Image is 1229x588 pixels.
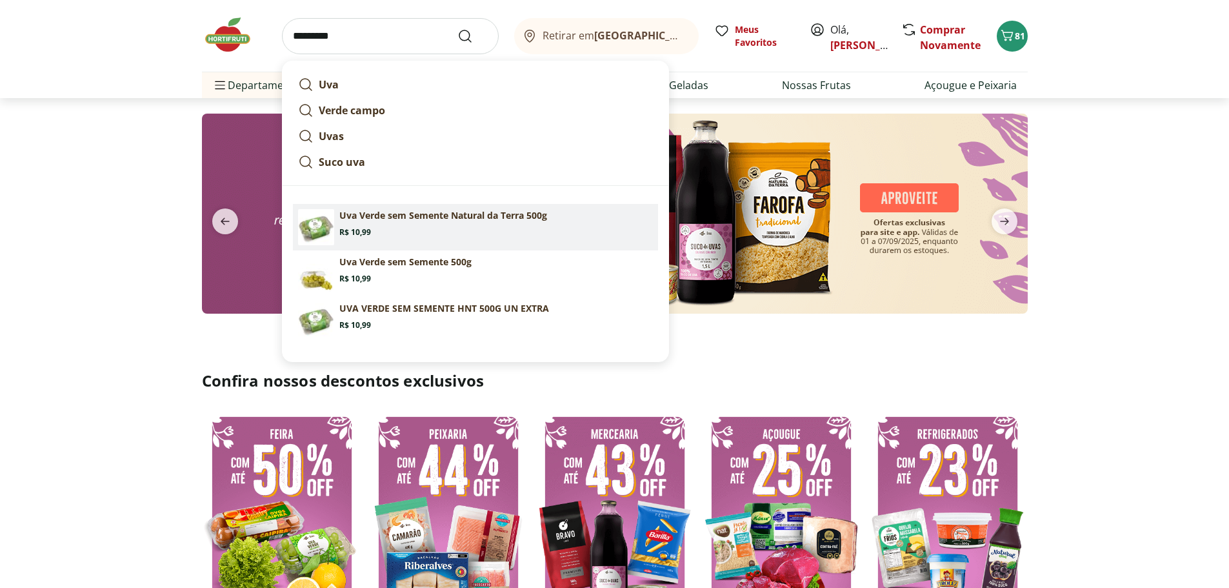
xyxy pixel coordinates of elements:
button: Menu [212,70,228,101]
p: Uva Verde sem Semente Natural da Terra 500g [339,209,547,222]
b: [GEOGRAPHIC_DATA]/[GEOGRAPHIC_DATA] [594,28,812,43]
button: Submit Search [457,28,488,44]
a: Comprar Novamente [920,23,981,52]
a: Verde campo [293,97,658,123]
img: Principal [298,256,334,292]
input: search [282,18,499,54]
p: UVA VERDE SEM SEMENTE HNT 500G UN EXTRA [339,302,549,315]
a: PrincipalUva Verde sem Semente 500gR$ 10,99 [293,250,658,297]
button: previous [202,208,248,234]
strong: Verde campo [319,103,385,117]
strong: Suco uva [319,155,365,169]
span: R$ 10,99 [339,320,371,330]
span: Retirar em [543,30,685,41]
a: Meus Favoritos [714,23,794,49]
button: Carrinho [997,21,1028,52]
span: 81 [1015,30,1025,42]
a: Nossas Frutas [782,77,851,93]
a: Uvas [293,123,658,149]
span: Meus Favoritos [735,23,794,49]
span: R$ 10,99 [339,274,371,284]
span: Olá, [830,22,888,53]
strong: Uvas [319,129,344,143]
button: next [981,208,1028,234]
a: [PERSON_NAME] [830,38,914,52]
a: Açougue e Peixaria [924,77,1017,93]
a: Uva verde sem semente Natural da Terra 500gUva Verde sem Semente Natural da Terra 500gR$ 10,99 [293,204,658,250]
h2: Confira nossos descontos exclusivos [202,370,1028,391]
span: Departamentos [212,70,305,101]
a: Uva [293,72,658,97]
img: Uva verde sem semente Natural da Terra 500g [298,209,334,245]
span: R$ 10,99 [339,227,371,238]
a: Suco uva [293,149,658,175]
img: Hortifruti [202,15,266,54]
a: UVA VERDE SEM SEMENTE HNT 500G UN EXTRAR$ 10,99 [293,297,658,343]
p: Uva Verde sem Semente 500g [339,256,472,269]
strong: Uva [319,77,339,92]
button: Retirar em[GEOGRAPHIC_DATA]/[GEOGRAPHIC_DATA] [514,18,699,54]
